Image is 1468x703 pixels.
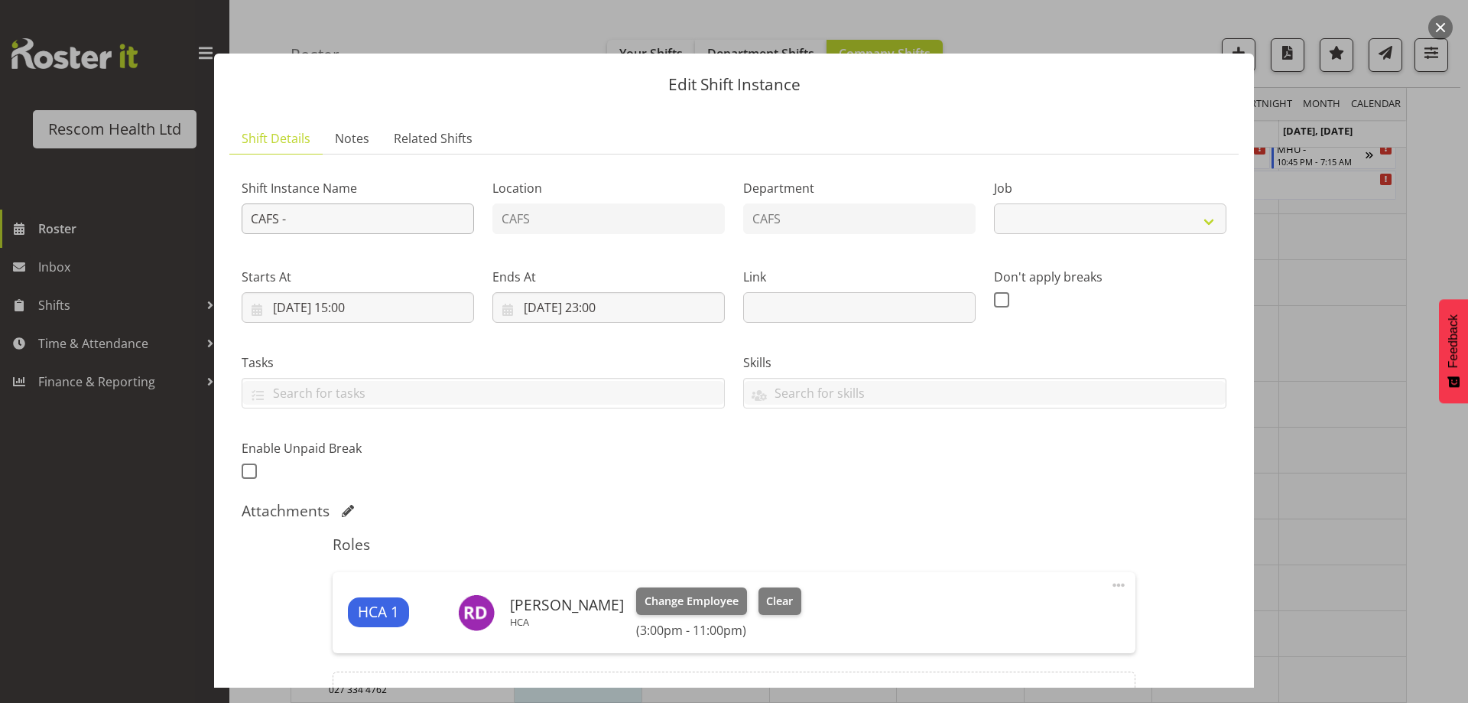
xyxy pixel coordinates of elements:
span: Change Employee [645,593,739,610]
label: Enable Unpaid Break [242,439,474,457]
label: Don't apply breaks [994,268,1226,286]
button: Feedback - Show survey [1439,299,1468,403]
h6: (3:00pm - 11:00pm) [636,623,801,638]
input: Search for skills [744,381,1226,405]
span: Notes [335,129,369,148]
input: Search for tasks [242,381,724,405]
label: Skills [743,353,1226,372]
p: HCA [510,616,624,628]
span: Shift Details [242,129,310,148]
p: Edit Shift Instance [229,76,1239,93]
span: Related Shifts [394,129,473,148]
button: Clear [758,587,802,615]
img: raewyn-dunn6906.jpg [458,594,495,631]
label: Job [994,179,1226,197]
span: Clear [766,593,793,610]
input: Shift Instance Name [242,203,474,234]
label: Starts At [242,268,474,286]
input: Click to select... [242,292,474,323]
h5: Attachments [242,502,330,520]
label: Shift Instance Name [242,179,474,197]
label: Location [492,179,725,197]
label: Ends At [492,268,725,286]
label: Tasks [242,353,725,372]
input: Click to select... [492,292,725,323]
span: HCA 1 [358,601,399,623]
label: Link [743,268,976,286]
h5: Roles [333,535,1135,554]
span: Feedback [1447,314,1460,368]
h6: [PERSON_NAME] [510,597,624,613]
button: Change Employee [636,587,747,615]
label: Department [743,179,976,197]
